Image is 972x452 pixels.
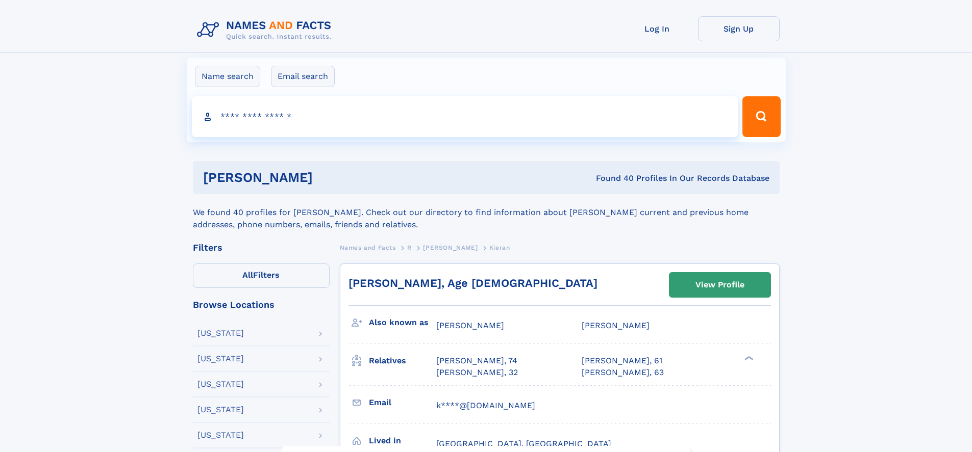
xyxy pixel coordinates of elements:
[193,16,340,44] img: Logo Names and Facts
[203,171,455,184] h1: [PERSON_NAME]
[369,314,436,331] h3: Also known as
[616,16,698,41] a: Log In
[197,329,244,337] div: [US_STATE]
[742,355,754,362] div: ❯
[436,355,517,366] a: [PERSON_NAME], 74
[698,16,780,41] a: Sign Up
[407,241,412,254] a: R
[489,244,510,251] span: Kieran
[423,244,478,251] span: [PERSON_NAME]
[454,173,769,184] div: Found 40 Profiles In Our Records Database
[193,263,330,288] label: Filters
[742,96,780,137] button: Search Button
[197,355,244,363] div: [US_STATE]
[582,367,664,378] a: [PERSON_NAME], 63
[348,277,597,289] a: [PERSON_NAME], Age [DEMOGRAPHIC_DATA]
[407,244,412,251] span: R
[340,241,396,254] a: Names and Facts
[192,96,738,137] input: search input
[695,273,744,297] div: View Profile
[193,243,330,252] div: Filters
[669,273,770,297] a: View Profile
[369,352,436,369] h3: Relatives
[271,66,335,87] label: Email search
[369,394,436,411] h3: Email
[582,355,662,366] a: [PERSON_NAME], 61
[436,439,611,448] span: [GEOGRAPHIC_DATA], [GEOGRAPHIC_DATA]
[423,241,478,254] a: [PERSON_NAME]
[197,380,244,388] div: [US_STATE]
[242,270,253,280] span: All
[436,367,518,378] a: [PERSON_NAME], 32
[582,321,650,330] span: [PERSON_NAME]
[195,66,260,87] label: Name search
[193,194,780,231] div: We found 40 profiles for [PERSON_NAME]. Check out our directory to find information about [PERSON...
[369,432,436,449] h3: Lived in
[436,321,504,330] span: [PERSON_NAME]
[193,300,330,309] div: Browse Locations
[197,431,244,439] div: [US_STATE]
[197,406,244,414] div: [US_STATE]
